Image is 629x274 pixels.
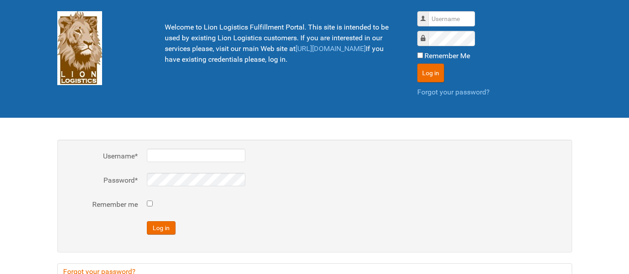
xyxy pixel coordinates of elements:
button: Log in [417,64,444,82]
label: Username [66,151,138,162]
a: Lion Logistics [57,43,102,52]
img: Lion Logistics [57,11,102,85]
input: Username [428,11,475,26]
label: Password [66,175,138,186]
a: [URL][DOMAIN_NAME] [295,44,366,53]
label: Remember Me [424,51,470,61]
p: Welcome to Lion Logistics Fulfillment Portal. This site is intended to be used by existing Lion L... [165,22,395,65]
button: Log in [147,221,175,235]
a: Forgot your password? [417,88,490,96]
label: Remember me [66,199,138,210]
